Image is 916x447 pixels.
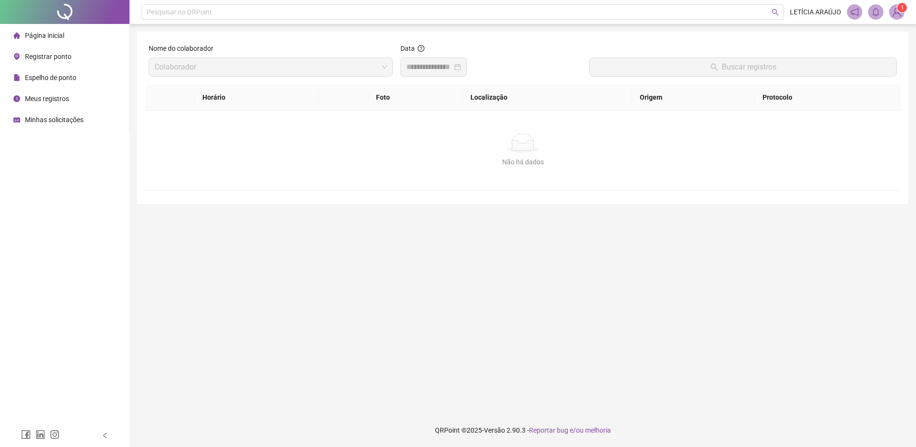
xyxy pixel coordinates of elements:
[102,432,108,439] span: left
[25,116,83,124] span: Minhas solicitações
[13,32,20,39] span: home
[755,84,901,111] th: Protocolo
[13,95,20,102] span: clock-circle
[25,95,69,103] span: Meus registros
[149,43,220,54] label: Nome do colaborador
[195,84,319,111] th: Horário
[25,74,76,81] span: Espelho de ponto
[772,9,779,16] span: search
[890,5,904,19] img: 83917
[418,45,424,52] span: question-circle
[156,157,889,167] div: Não há dados
[25,32,64,39] span: Página inicial
[632,84,755,111] th: Origem
[35,430,45,439] span: linkedin
[400,45,415,52] span: Data
[871,8,880,16] span: bell
[897,3,907,12] sup: Atualize o seu contato no menu Meus Dados
[25,53,71,60] span: Registrar ponto
[850,8,859,16] span: notification
[589,57,897,77] button: Buscar registros
[21,430,31,439] span: facebook
[368,84,463,111] th: Foto
[50,430,59,439] span: instagram
[129,413,916,447] footer: QRPoint © 2025 - 2.90.3 -
[13,116,20,123] span: schedule
[529,426,611,434] span: Reportar bug e/ou melhoria
[484,426,505,434] span: Versão
[463,84,632,111] th: Localização
[901,4,904,11] span: 1
[13,53,20,60] span: environment
[13,74,20,81] span: file
[790,7,841,17] span: LETÍCIA ARAÚJO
